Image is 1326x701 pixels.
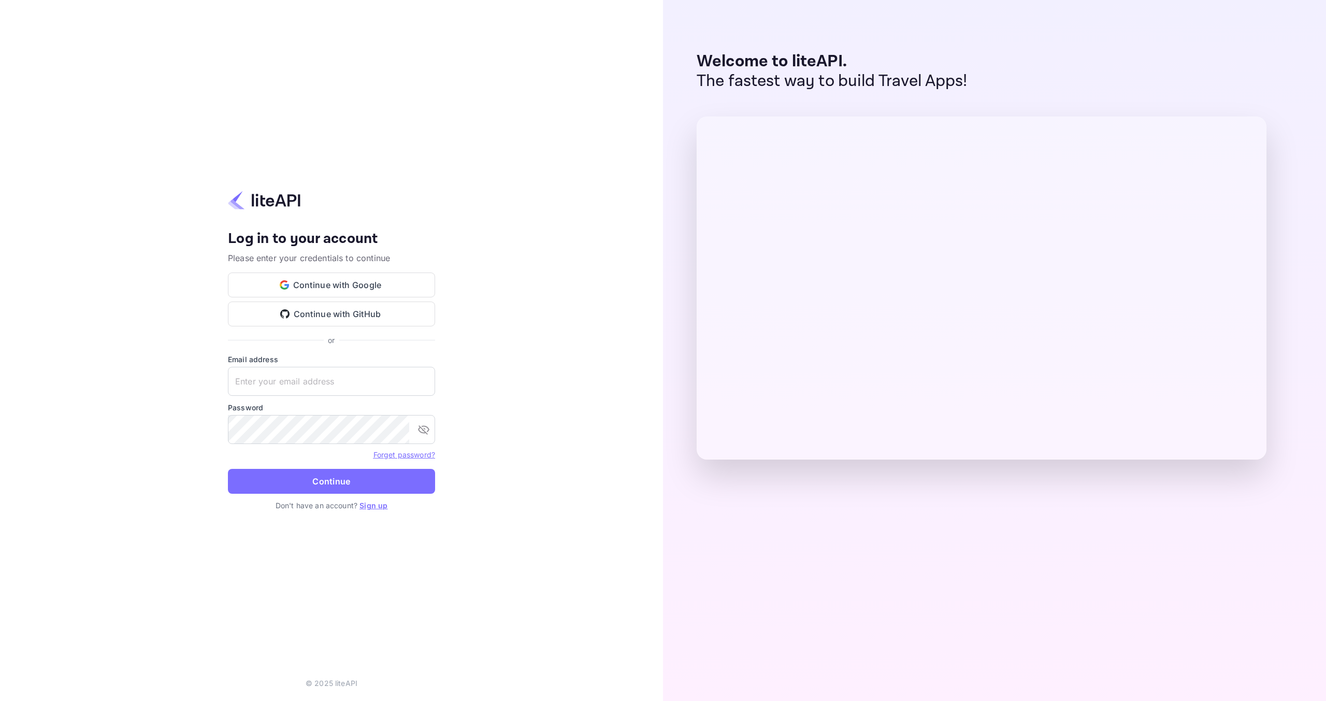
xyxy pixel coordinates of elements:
[697,71,968,91] p: The fastest way to build Travel Apps!
[697,117,1266,460] img: liteAPI Dashboard Preview
[228,367,435,396] input: Enter your email address
[413,419,434,440] button: toggle password visibility
[373,450,435,459] a: Forget password?
[228,402,435,413] label: Password
[228,252,435,264] p: Please enter your credentials to continue
[228,500,435,511] p: Don't have an account?
[228,354,435,365] label: Email address
[373,449,435,460] a: Forget password?
[228,273,435,297] button: Continue with Google
[306,678,357,689] p: © 2025 liteAPI
[228,190,300,210] img: liteapi
[228,469,435,494] button: Continue
[359,501,387,510] a: Sign up
[697,52,968,71] p: Welcome to liteAPI.
[328,335,335,346] p: or
[228,230,435,248] h4: Log in to your account
[228,302,435,326] button: Continue with GitHub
